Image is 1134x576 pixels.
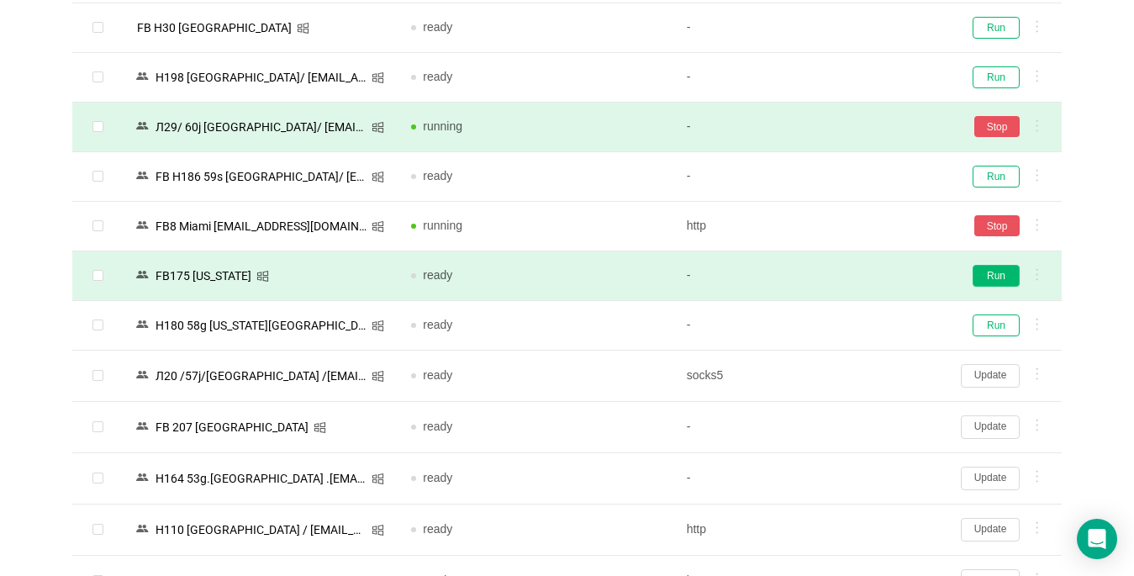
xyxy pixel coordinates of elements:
td: http [673,505,948,556]
div: Н110 [GEOGRAPHIC_DATA] / [EMAIL_ADDRESS][DOMAIN_NAME] [150,519,372,541]
span: ready [423,420,452,433]
span: ready [423,368,452,382]
button: Update [961,364,1020,388]
i: icon: windows [372,320,384,332]
span: ready [423,471,452,484]
td: - [673,453,948,505]
td: - [673,152,948,202]
i: icon: windows [372,71,384,84]
i: icon: windows [297,22,309,34]
button: Run [973,314,1020,336]
span: running [423,119,462,133]
button: Update [961,467,1020,490]
td: - [673,103,948,152]
button: Run [973,166,1020,188]
td: - [673,53,948,103]
div: FB Н186 59s [GEOGRAPHIC_DATA]/ [EMAIL_ADDRESS][DOMAIN_NAME] [150,166,372,188]
button: Stop [974,215,1020,236]
span: ready [423,318,452,331]
i: icon: windows [372,121,384,134]
div: FB175 [US_STATE] [150,265,256,287]
button: Run [973,66,1020,88]
button: Stop [974,116,1020,137]
button: Update [961,415,1020,439]
button: Run [973,17,1020,39]
button: Update [961,518,1020,542]
i: icon: windows [372,171,384,183]
i: icon: windows [372,370,384,383]
span: ready [423,70,452,83]
div: FB H30 [GEOGRAPHIC_DATA] [132,17,297,39]
div: Н198 [GEOGRAPHIC_DATA]/ [EMAIL_ADDRESS][DOMAIN_NAME] [150,66,372,88]
td: - [673,402,948,453]
div: Open Intercom Messenger [1077,519,1117,559]
span: running [423,219,462,232]
div: FB8 Miami [EMAIL_ADDRESS][DOMAIN_NAME] [150,215,372,237]
td: - [673,251,948,301]
span: ready [423,169,452,182]
td: http [673,202,948,251]
span: ready [423,20,452,34]
i: icon: windows [256,270,269,283]
span: ready [423,268,452,282]
td: - [673,301,948,351]
td: - [673,3,948,53]
td: socks5 [673,351,948,402]
button: Run [973,265,1020,287]
i: icon: windows [372,220,384,233]
div: FB 207 [GEOGRAPHIC_DATA] [150,416,314,438]
div: Л29/ 60j [GEOGRAPHIC_DATA]/ [EMAIL_ADDRESS][DOMAIN_NAME] [150,116,372,138]
div: Н164 53g.[GEOGRAPHIC_DATA] .[EMAIL_ADDRESS][DOMAIN_NAME] [150,468,372,489]
i: icon: windows [314,421,326,434]
span: ready [423,522,452,536]
div: Н180 58g [US_STATE][GEOGRAPHIC_DATA]/ [EMAIL_ADDRESS][DOMAIN_NAME] [150,314,372,336]
i: icon: windows [372,524,384,536]
i: icon: windows [372,473,384,485]
div: Л20 /57j/[GEOGRAPHIC_DATA] /[EMAIL_ADDRESS][DOMAIN_NAME] [150,365,372,387]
